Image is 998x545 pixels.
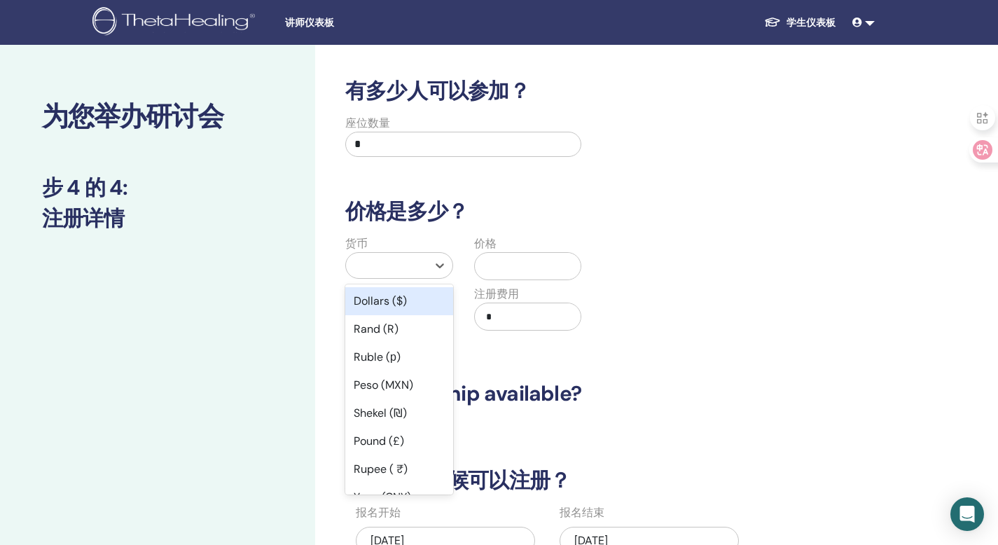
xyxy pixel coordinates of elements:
div: Pound (£) [345,427,453,455]
img: logo.png [92,7,260,39]
div: Rupee ( ₹) [345,455,453,483]
label: 注册费用 [474,286,519,303]
div: Shekel (₪) [345,399,453,427]
label: 货币 [345,235,368,252]
label: 报名结束 [560,504,604,521]
h3: 价格是多少？ [337,199,868,224]
h2: 为您举办研讨会 [42,101,273,133]
h3: 人们什么时候可以注册？ [337,468,868,493]
h3: 有多少人可以参加？ [337,78,868,104]
h3: 注册详情 [42,206,273,231]
div: Dollars ($) [345,287,453,315]
a: 学生仪表板 [753,10,847,36]
label: 价格 [474,235,497,252]
div: Rand (R) [345,315,453,343]
div: Yuan (CNY) [345,483,453,511]
div: Ruble (р) [345,343,453,371]
div: Peso (MXN) [345,371,453,399]
h3: Is scholarship available? [337,381,868,406]
label: 座位数量 [345,115,390,132]
h3: 步 4 的 4 : [42,175,273,200]
label: 报名开始 [356,504,401,521]
span: 讲师仪表板 [285,15,495,30]
div: Open Intercom Messenger [950,497,984,531]
img: graduation-cap-white.svg [764,16,781,28]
